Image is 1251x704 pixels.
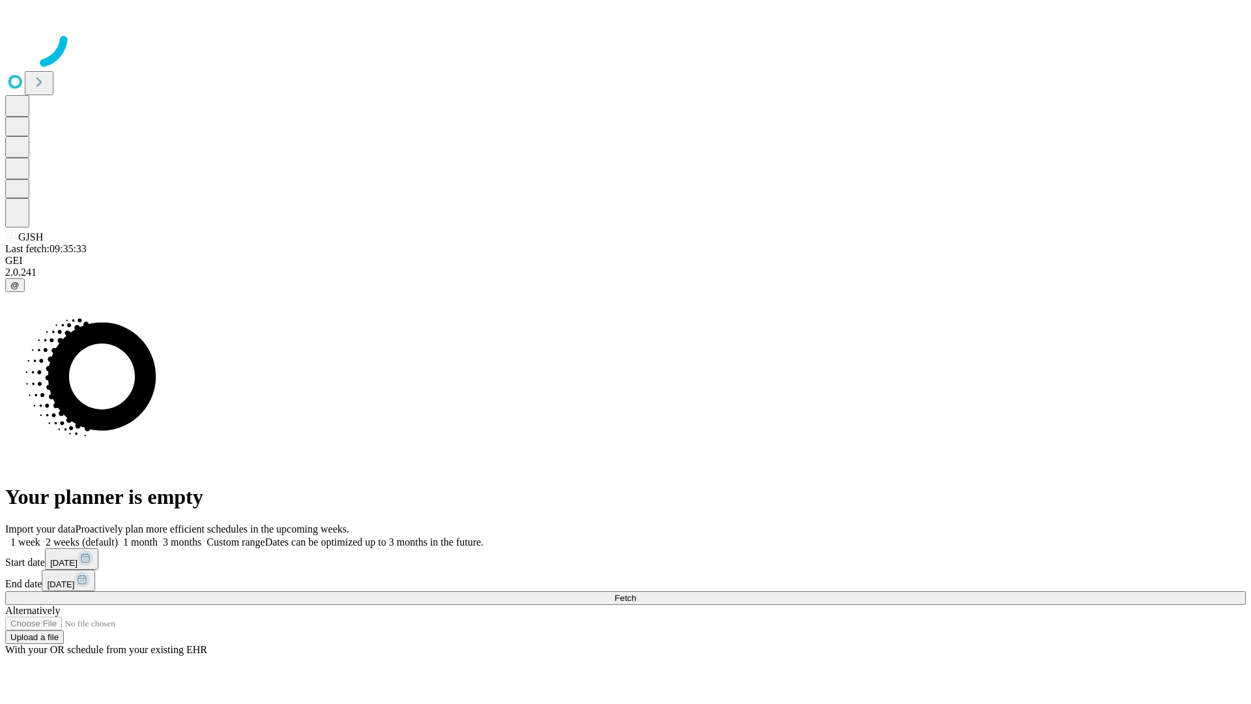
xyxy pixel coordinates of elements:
[5,644,207,655] span: With your OR schedule from your existing EHR
[10,280,20,290] span: @
[5,570,1246,591] div: End date
[45,548,98,570] button: [DATE]
[18,231,43,242] span: GJSH
[5,267,1246,278] div: 2.0.241
[207,536,265,548] span: Custom range
[5,548,1246,570] div: Start date
[123,536,158,548] span: 1 month
[46,536,118,548] span: 2 weeks (default)
[10,536,40,548] span: 1 week
[5,255,1246,267] div: GEI
[5,605,60,616] span: Alternatively
[5,523,76,535] span: Import your data
[42,570,95,591] button: [DATE]
[5,591,1246,605] button: Fetch
[5,485,1246,509] h1: Your planner is empty
[5,278,25,292] button: @
[5,630,64,644] button: Upload a file
[76,523,349,535] span: Proactively plan more efficient schedules in the upcoming weeks.
[5,243,87,254] span: Last fetch: 09:35:33
[163,536,201,548] span: 3 months
[265,536,483,548] span: Dates can be optimized up to 3 months in the future.
[47,579,74,589] span: [DATE]
[614,593,636,603] span: Fetch
[50,558,78,568] span: [DATE]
